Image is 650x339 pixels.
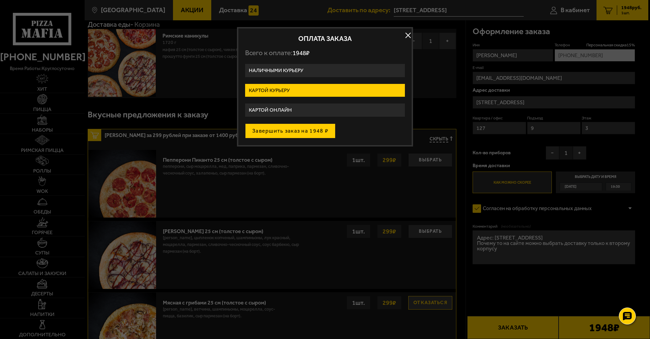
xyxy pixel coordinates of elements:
h2: Оплата заказа [245,35,405,42]
label: Наличными курьеру [245,64,405,77]
button: Завершить заказ на 1948 ₽ [245,123,335,138]
span: 1948 ₽ [292,49,309,57]
label: Картой онлайн [245,104,405,117]
label: Картой курьеру [245,84,405,97]
p: Всего к оплате: [245,49,405,57]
